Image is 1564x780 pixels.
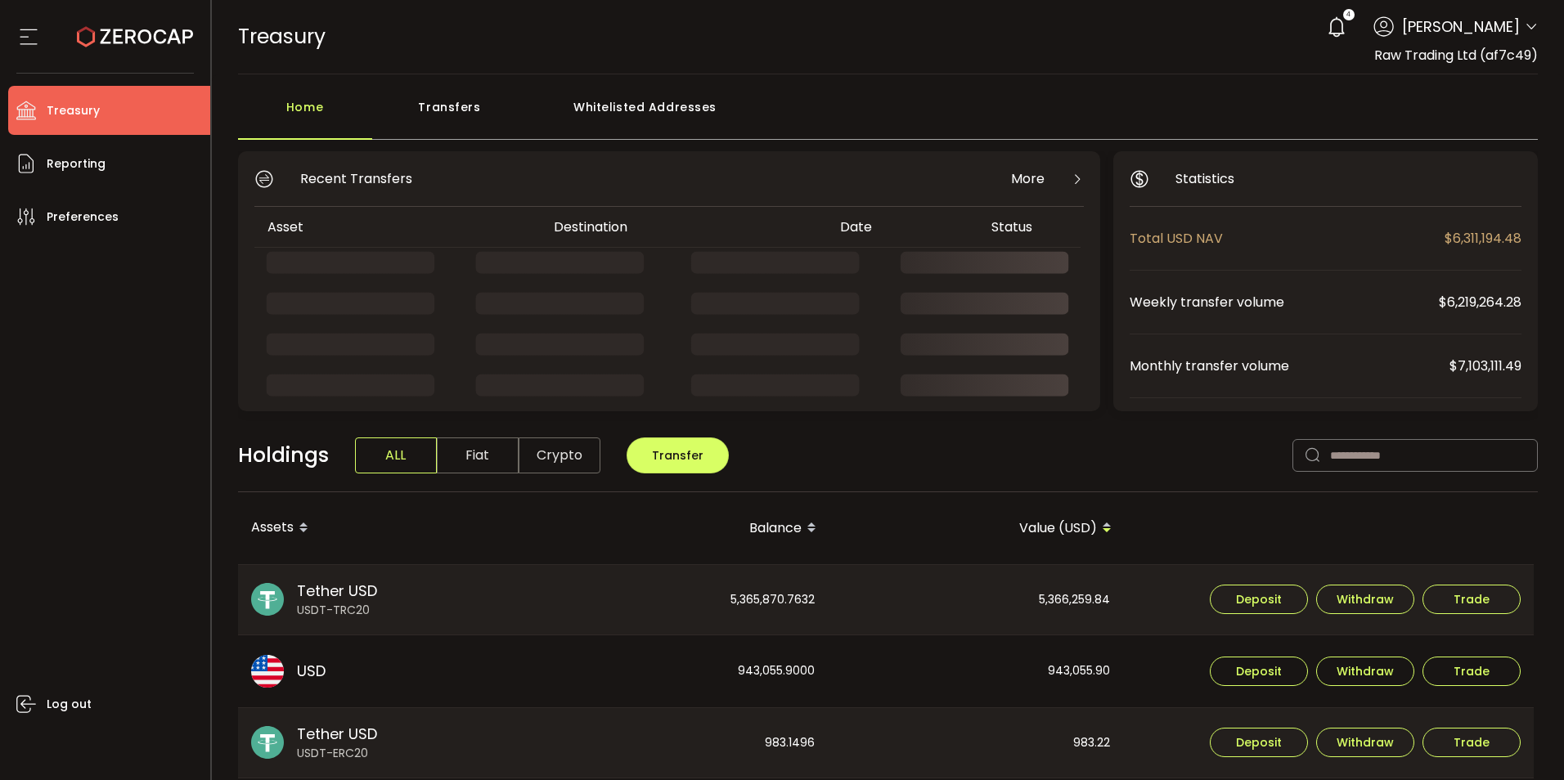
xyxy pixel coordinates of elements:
span: USDT-TRC20 [297,602,377,619]
button: Deposit [1210,657,1308,686]
button: Withdraw [1316,728,1414,757]
span: Withdraw [1337,737,1394,748]
span: Deposit [1236,737,1282,748]
span: Trade [1454,737,1490,748]
span: Total USD NAV [1130,228,1445,249]
span: Statistics [1175,168,1234,189]
div: 943,055.90 [829,635,1123,707]
span: Raw Trading Ltd (af7c49) [1374,46,1538,65]
div: 983.1496 [534,708,828,778]
span: Transfer [652,447,703,464]
div: 5,365,870.7632 [534,565,828,635]
div: Asset [254,217,541,236]
img: usd_portfolio.svg [251,655,284,688]
div: Assets [238,514,534,542]
span: Trade [1454,666,1490,677]
span: Withdraw [1337,666,1394,677]
span: More [1011,168,1045,189]
button: Deposit [1210,728,1308,757]
span: Crypto [519,437,600,473]
span: ALL [355,437,437,473]
button: Deposit [1210,585,1308,614]
div: Whitelisted Addresses [528,91,763,140]
span: Treasury [238,22,326,51]
span: Withdraw [1337,594,1394,605]
div: Transfers [372,91,528,140]
button: Withdraw [1316,657,1414,686]
button: Trade [1422,657,1521,686]
span: USDT-ERC20 [297,745,377,762]
iframe: Chat Widget [1482,702,1564,780]
button: Withdraw [1316,585,1414,614]
span: Log out [47,693,92,716]
div: Balance [534,514,829,542]
span: Deposit [1236,666,1282,677]
span: Tether USD [297,723,377,745]
span: Preferences [47,205,119,229]
span: $7,103,111.49 [1449,356,1521,376]
div: Value (USD) [829,514,1125,542]
div: Date [827,217,978,236]
img: usdt_portfolio.svg [251,726,284,759]
span: Holdings [238,440,329,471]
span: Monthly transfer volume [1130,356,1449,376]
div: Home [238,91,372,140]
button: Trade [1422,728,1521,757]
span: Trade [1454,594,1490,605]
span: Treasury [47,99,100,123]
div: 943,055.9000 [534,635,828,707]
span: Reporting [47,152,106,176]
span: USD [297,660,326,682]
img: usdt_portfolio.svg [251,583,284,616]
span: Tether USD [297,580,377,602]
span: 4 [1346,9,1351,20]
span: $6,311,194.48 [1445,228,1521,249]
span: [PERSON_NAME] [1402,16,1520,38]
div: 983.22 [829,708,1123,778]
button: Trade [1422,585,1521,614]
span: $6,219,264.28 [1439,292,1521,312]
span: Recent Transfers [300,168,412,189]
div: Destination [541,217,827,236]
div: Status [978,217,1081,236]
span: Deposit [1236,594,1282,605]
span: Weekly transfer volume [1130,292,1439,312]
span: Fiat [437,437,519,473]
div: 5,366,259.84 [829,565,1123,635]
button: Transfer [627,437,729,473]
